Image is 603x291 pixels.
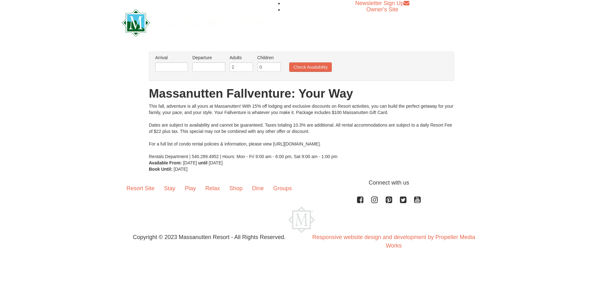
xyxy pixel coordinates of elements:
img: Massanutten Resort Logo [288,207,315,233]
p: Connect with us [122,179,481,187]
a: Dine [247,179,268,198]
a: Groups [268,179,296,198]
h1: Massanutten Fallventure: Your Way [149,87,454,100]
strong: Available From: [149,160,182,165]
a: Play [180,179,201,198]
a: Stay [159,179,180,198]
label: Adults [230,54,253,61]
a: Relax [201,179,225,198]
a: Responsive website design and development by Propeller Media Works [312,234,475,249]
strong: until [198,160,208,165]
label: Children [257,54,281,61]
div: This fall, adventure is all yours at Massanutten! With 15% off lodging and exclusive discounts on... [149,103,454,160]
a: Resort Site [122,179,159,198]
a: Massanutten Resort [122,14,266,29]
span: [DATE] [209,160,223,165]
button: Check Availability [289,62,332,72]
p: Copyright © 2023 Massanutten Resort - All Rights Reserved. [117,233,301,242]
span: [DATE] [183,160,197,165]
label: Departure [192,54,225,61]
label: Arrival [155,54,188,61]
span: [DATE] [174,167,188,172]
a: Owner's Site [366,6,398,13]
a: Shop [225,179,247,198]
img: Massanutten Resort Logo [122,9,266,37]
strong: Book Until: [149,167,173,172]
